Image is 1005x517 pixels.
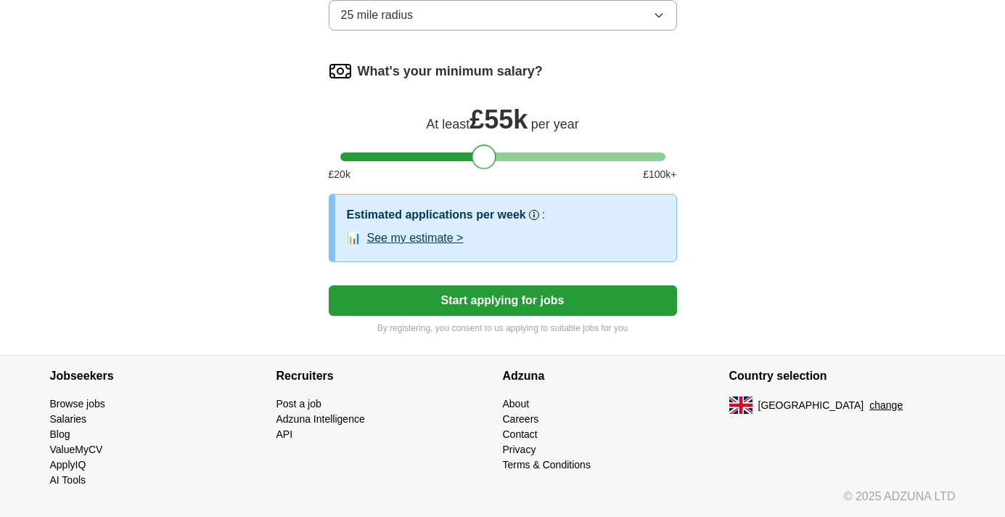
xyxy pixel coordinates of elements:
[729,356,956,396] h4: Country selection
[729,396,752,414] img: UK flag
[503,398,530,410] a: About
[503,413,539,425] a: Careers
[276,398,321,410] a: Post a job
[329,167,350,182] span: £ 20 k
[503,459,591,471] a: Terms & Conditions
[358,62,543,81] label: What's your minimum salary?
[367,229,464,247] button: See my estimate >
[542,206,545,224] h3: :
[341,7,414,24] span: 25 mile radius
[869,398,903,413] button: change
[50,474,86,486] a: AI Tools
[50,459,86,471] a: ApplyIQ
[329,285,677,316] button: Start applying for jobs
[347,206,526,224] h3: Estimated applications per week
[503,444,536,455] a: Privacy
[50,428,70,440] a: Blog
[469,105,528,134] span: £ 55k
[276,413,365,425] a: Adzuna Intelligence
[329,322,677,335] p: By registering, you consent to us applying to suitable jobs for you
[531,117,579,131] span: per year
[758,398,864,413] span: [GEOGRAPHIC_DATA]
[38,488,967,517] div: © 2025 ADZUNA LTD
[50,413,87,425] a: Salaries
[347,229,361,247] span: 📊
[276,428,293,440] a: API
[329,60,352,83] img: salary.png
[503,428,538,440] a: Contact
[50,444,103,455] a: ValueMyCV
[50,398,105,410] a: Browse jobs
[426,117,469,131] span: At least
